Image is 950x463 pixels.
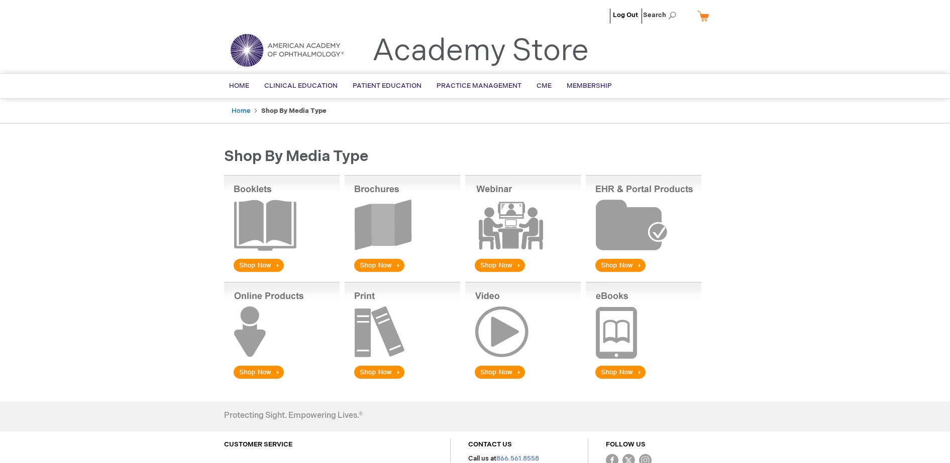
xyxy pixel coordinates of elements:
[345,175,460,274] img: Brochures
[224,175,340,274] img: Booklets
[613,11,638,19] a: Log Out
[468,440,512,448] a: CONTACT US
[437,82,521,90] span: Practice Management
[345,282,460,381] img: Print
[465,374,581,383] a: Video
[261,107,327,115] strong: Shop by Media Type
[224,282,340,381] img: Online
[586,282,701,381] img: eBook
[224,147,368,166] span: Shop by Media Type
[567,82,612,90] span: Membership
[465,175,581,274] img: Webinar
[224,374,340,383] a: Online Products
[345,267,460,276] a: Brochures
[496,454,539,462] a: 866.561.8558
[345,374,460,383] a: Print
[537,82,552,90] span: CME
[586,175,701,274] img: EHR & Portal Products
[372,33,589,69] a: Academy Store
[224,411,363,420] h4: Protecting Sight. Empowering Lives.®
[465,267,581,276] a: Webinar
[353,82,421,90] span: Patient Education
[232,107,250,115] a: Home
[229,82,249,90] span: Home
[586,374,701,383] a: eBook
[465,282,581,381] img: Video
[224,440,292,448] a: CUSTOMER SERVICE
[264,82,338,90] span: Clinical Education
[224,267,340,276] a: Booklets
[606,440,646,448] a: FOLLOW US
[586,267,701,276] a: EHR & Portal Products
[643,5,681,25] span: Search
